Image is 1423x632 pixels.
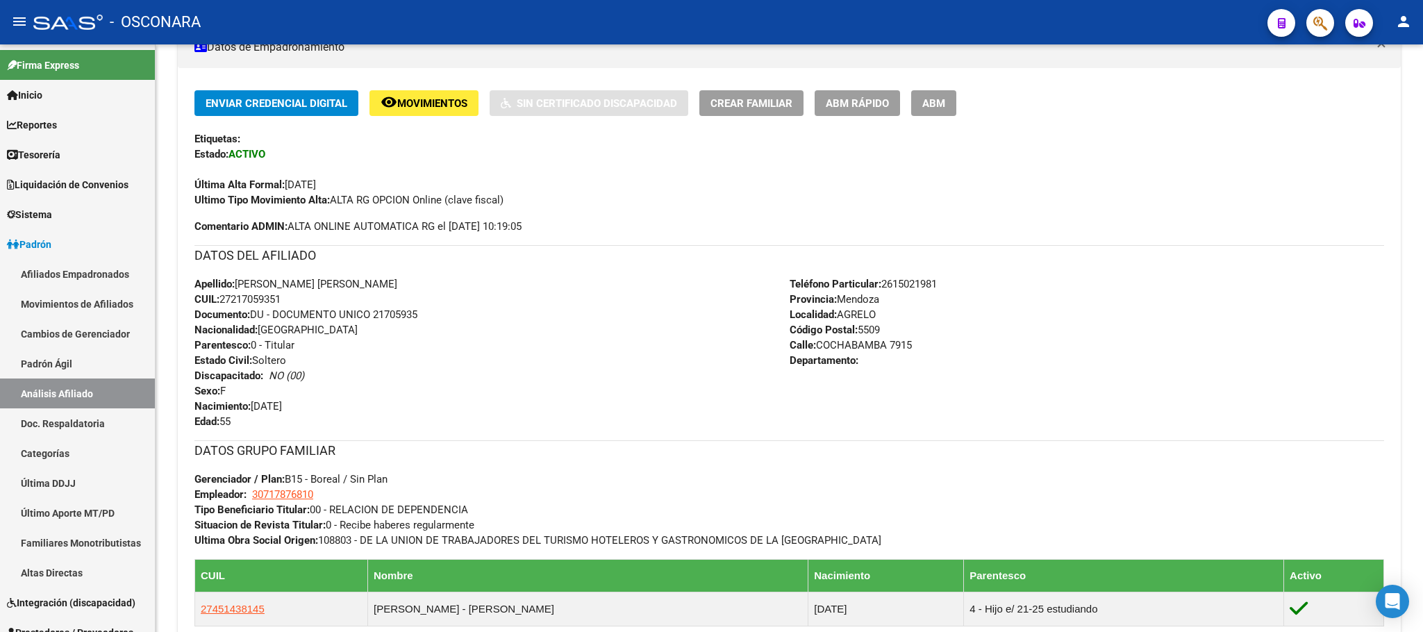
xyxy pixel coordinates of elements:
[194,519,474,531] span: 0 - Recibe haberes regularmente
[201,603,265,615] span: 27451438145
[194,473,388,485] span: B15 - Boreal / Sin Plan
[808,559,964,592] th: Nacimiento
[194,40,1367,55] mat-panel-title: Datos de Empadronamiento
[194,339,294,351] span: 0 - Titular
[194,415,231,428] span: 55
[195,559,368,592] th: CUIL
[790,339,912,351] span: COCHABAMBA 7915
[194,400,282,413] span: [DATE]
[269,369,304,382] i: NO (00)
[790,308,876,321] span: AGRELO
[964,592,1284,626] td: 4 - Hijo e/ 21-25 estudiando
[194,194,504,206] span: ALTA RG OPCION Online (clave fiscal)
[194,339,251,351] strong: Parentesco:
[194,293,281,306] span: 27217059351
[517,97,677,110] span: Sin Certificado Discapacidad
[699,90,804,116] button: Crear Familiar
[194,178,316,191] span: [DATE]
[369,90,479,116] button: Movimientos
[397,97,467,110] span: Movimientos
[790,324,880,336] span: 5509
[194,219,522,234] span: ALTA ONLINE AUTOMATICA RG el [DATE] 10:19:05
[194,246,1384,265] h3: DATOS DEL AFILIADO
[1395,13,1412,30] mat-icon: person
[194,519,326,531] strong: Situacion de Revista Titular:
[194,324,258,336] strong: Nacionalidad:
[790,293,879,306] span: Mendoza
[194,415,219,428] strong: Edad:
[11,13,28,30] mat-icon: menu
[1376,585,1409,618] div: Open Intercom Messenger
[178,26,1401,68] mat-expansion-panel-header: Datos de Empadronamiento
[7,117,57,133] span: Reportes
[815,90,900,116] button: ABM Rápido
[7,177,128,192] span: Liquidación de Convenios
[194,354,252,367] strong: Estado Civil:
[790,324,858,336] strong: Código Postal:
[194,473,285,485] strong: Gerenciador / Plan:
[790,354,858,367] strong: Departamento:
[194,324,358,336] span: [GEOGRAPHIC_DATA]
[194,278,397,290] span: [PERSON_NAME] [PERSON_NAME]
[7,207,52,222] span: Sistema
[7,237,51,252] span: Padrón
[194,278,235,290] strong: Apellido:
[790,308,837,321] strong: Localidad:
[194,194,330,206] strong: Ultimo Tipo Movimiento Alta:
[381,94,397,110] mat-icon: remove_red_eye
[911,90,956,116] button: ABM
[194,504,468,516] span: 00 - RELACION DE DEPENDENCIA
[110,7,201,38] span: - OSCONARA
[367,559,808,592] th: Nombre
[194,90,358,116] button: Enviar Credencial Digital
[490,90,688,116] button: Sin Certificado Discapacidad
[7,595,135,610] span: Integración (discapacidad)
[194,385,226,397] span: F
[790,293,837,306] strong: Provincia:
[194,220,288,233] strong: Comentario ADMIN:
[194,178,285,191] strong: Última Alta Formal:
[194,441,1384,460] h3: DATOS GRUPO FAMILIAR
[194,534,881,547] span: 108803 - DE LA UNION DE TRABAJADORES DEL TURISMO HOTELEROS Y GASTRONOMICOS DE LA [GEOGRAPHIC_DATA]
[228,148,265,160] strong: ACTIVO
[922,97,945,110] span: ABM
[206,97,347,110] span: Enviar Credencial Digital
[194,385,220,397] strong: Sexo:
[790,278,881,290] strong: Teléfono Particular:
[194,354,286,367] span: Soltero
[7,58,79,73] span: Firma Express
[826,97,889,110] span: ABM Rápido
[790,278,937,290] span: 2615021981
[964,559,1284,592] th: Parentesco
[194,400,251,413] strong: Nacimiento:
[808,592,964,626] td: [DATE]
[710,97,792,110] span: Crear Familiar
[194,308,417,321] span: DU - DOCUMENTO UNICO 21705935
[367,592,808,626] td: [PERSON_NAME] - [PERSON_NAME]
[194,488,247,501] strong: Empleador:
[252,488,313,501] span: 30717876810
[7,147,60,163] span: Tesorería
[194,148,228,160] strong: Estado:
[194,308,250,321] strong: Documento:
[790,339,816,351] strong: Calle:
[194,293,219,306] strong: CUIL:
[194,369,263,382] strong: Discapacitado:
[194,534,318,547] strong: Ultima Obra Social Origen:
[194,504,310,516] strong: Tipo Beneficiario Titular:
[1284,559,1384,592] th: Activo
[194,133,240,145] strong: Etiquetas:
[7,88,42,103] span: Inicio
